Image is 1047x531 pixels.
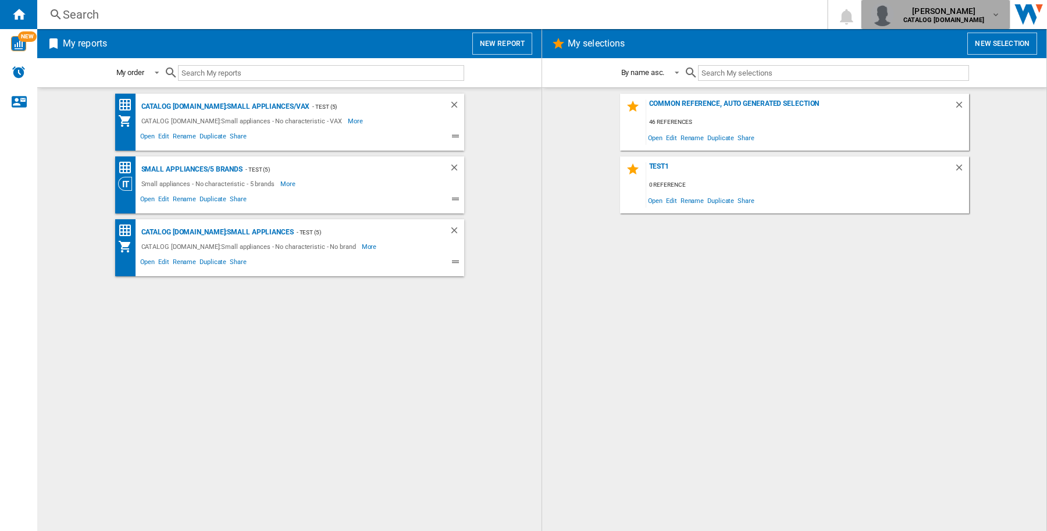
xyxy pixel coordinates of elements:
[18,31,37,42] span: NEW
[646,193,665,208] span: Open
[954,162,969,178] div: Delete
[967,33,1037,55] button: New selection
[706,130,736,145] span: Duplicate
[646,162,954,178] div: Test1
[198,256,228,270] span: Duplicate
[63,6,797,23] div: Search
[12,65,26,79] img: alerts-logo.svg
[565,33,627,55] h2: My selections
[138,240,362,254] div: CATALOG [DOMAIN_NAME]:Small appliances - No characteristic - No brand
[294,225,426,240] div: - Test (5)
[698,65,968,81] input: Search My selections
[679,193,706,208] span: Rename
[449,99,464,114] div: Delete
[198,194,228,208] span: Duplicate
[171,256,198,270] span: Rename
[118,114,138,128] div: My Assortment
[156,256,171,270] span: Edit
[138,225,294,240] div: CATALOG [DOMAIN_NAME]:Small appliances
[228,256,248,270] span: Share
[118,161,138,175] div: Price Matrix
[664,193,679,208] span: Edit
[954,99,969,115] div: Delete
[243,162,425,177] div: - Test (5)
[138,177,280,191] div: Small appliances - No characteristic - 5 brands
[198,131,228,145] span: Duplicate
[228,194,248,208] span: Share
[156,194,171,208] span: Edit
[138,162,243,177] div: Small appliances/5 brands
[171,131,198,145] span: Rename
[118,223,138,238] div: Price Matrix
[679,130,706,145] span: Rename
[138,194,157,208] span: Open
[706,193,736,208] span: Duplicate
[118,98,138,112] div: Price Matrix
[138,114,348,128] div: CATALOG [DOMAIN_NAME]:Small appliances - No characteristic - VAX
[178,65,464,81] input: Search My reports
[138,131,157,145] span: Open
[736,130,756,145] span: Share
[171,194,198,208] span: Rename
[903,16,984,24] b: CATALOG [DOMAIN_NAME]
[118,177,138,191] div: Category View
[664,130,679,145] span: Edit
[736,193,756,208] span: Share
[871,3,894,26] img: profile.jpg
[280,177,297,191] span: More
[60,33,109,55] h2: My reports
[138,256,157,270] span: Open
[362,240,379,254] span: More
[138,99,310,114] div: CATALOG [DOMAIN_NAME]:Small appliances/VAX
[11,36,26,51] img: wise-card.svg
[472,33,532,55] button: New report
[646,99,954,115] div: Common reference, auto generated selection
[646,115,969,130] div: 46 references
[621,68,665,77] div: By name asc.
[348,114,365,128] span: More
[309,99,425,114] div: - Test (5)
[903,5,984,17] span: [PERSON_NAME]
[449,162,464,177] div: Delete
[118,240,138,254] div: My Assortment
[449,225,464,240] div: Delete
[156,131,171,145] span: Edit
[646,130,665,145] span: Open
[116,68,144,77] div: My order
[228,131,248,145] span: Share
[646,178,969,193] div: 0 reference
